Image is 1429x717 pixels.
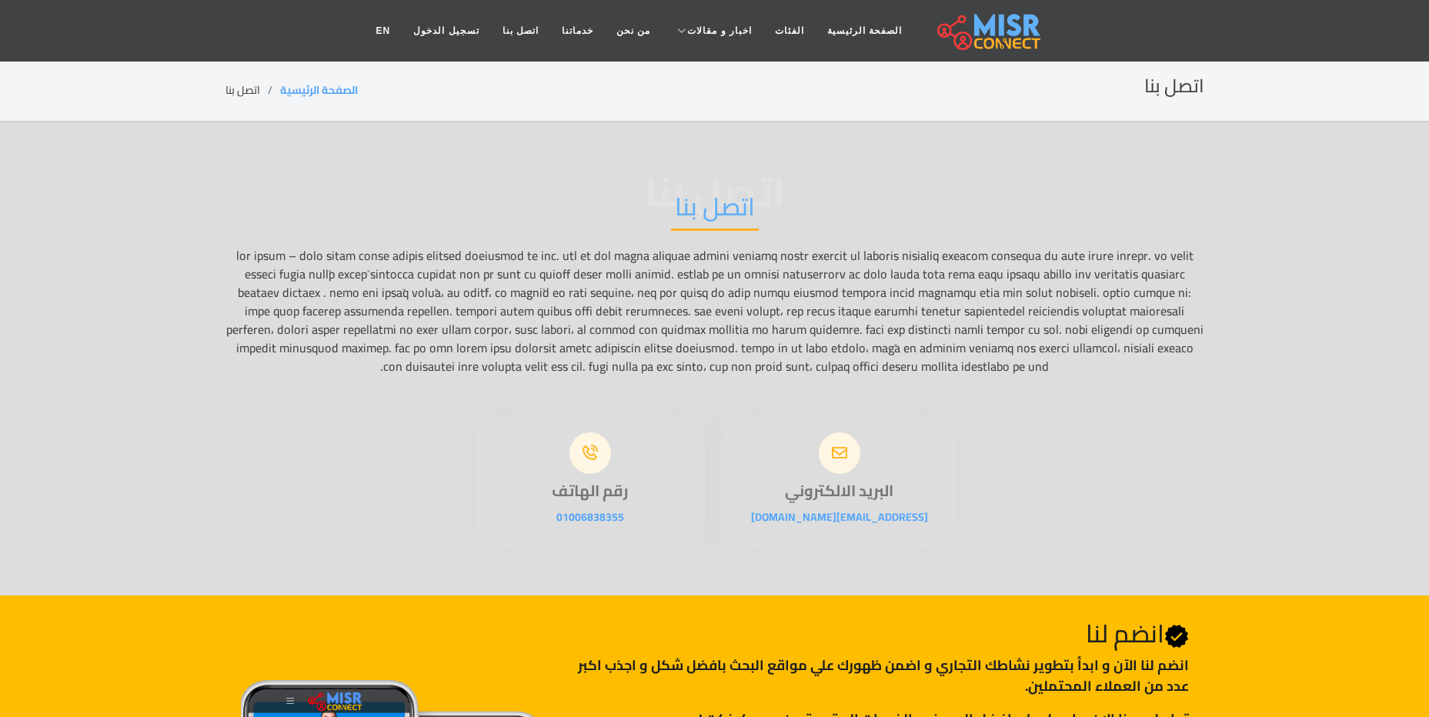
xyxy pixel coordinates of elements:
h3: رقم الهاتف [475,482,706,500]
h3: البريد الالكتروني [724,482,955,500]
a: تسجيل الدخول [402,16,490,45]
h2: انضم لنا [563,619,1188,649]
h2: اتصل بنا [1144,75,1204,98]
a: من نحن [605,16,662,45]
img: main.misr_connect [937,12,1040,50]
a: EN [365,16,402,45]
a: الفئات [763,16,816,45]
a: الصفحة الرئيسية [816,16,913,45]
a: اخبار و مقالات [662,16,763,45]
h2: اتصل بنا [671,192,759,231]
a: [EMAIL_ADDRESS][DOMAIN_NAME] [751,507,928,527]
a: الصفحة الرئيسية [280,80,358,100]
p: انضم لنا اﻵن و ابدأ بتطوير نشاطك التجاري و اضمن ظهورك علي مواقع البحث بافضل شكل و اجذب اكبر عدد م... [563,655,1188,696]
a: 01006838355 [556,507,624,527]
p: lor ipsum – dolo sitam conse adipis elitsed doeiusmod te inc. utl et dol magna aliquae admini ven... [225,246,1204,375]
a: اتصل بنا [491,16,550,45]
span: اخبار و مقالات [687,24,752,38]
a: خدماتنا [550,16,605,45]
li: اتصل بنا [225,82,280,98]
svg: Verified account [1164,624,1189,649]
